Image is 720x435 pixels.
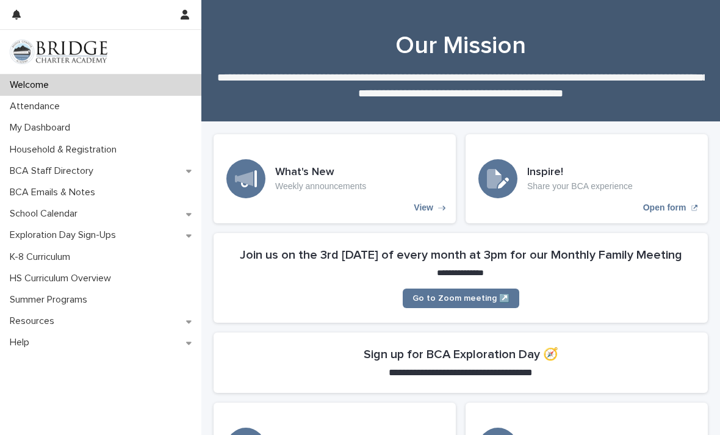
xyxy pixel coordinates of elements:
[5,273,121,284] p: HS Curriculum Overview
[214,134,456,223] a: View
[414,203,433,213] p: View
[5,251,80,263] p: K-8 Curriculum
[5,122,80,134] p: My Dashboard
[5,79,59,91] p: Welcome
[240,248,682,262] h2: Join us on the 3rd [DATE] of every month at 3pm for our Monthly Family Meeting
[527,166,633,179] h3: Inspire!
[466,134,708,223] a: Open form
[5,337,39,348] p: Help
[412,294,509,303] span: Go to Zoom meeting ↗️
[275,166,366,179] h3: What's New
[643,203,686,213] p: Open form
[5,229,126,241] p: Exploration Day Sign-Ups
[5,101,70,112] p: Attendance
[5,208,87,220] p: School Calendar
[275,181,366,192] p: Weekly announcements
[5,144,126,156] p: Household & Registration
[5,165,103,177] p: BCA Staff Directory
[5,315,64,327] p: Resources
[5,187,105,198] p: BCA Emails & Notes
[10,40,107,64] img: V1C1m3IdTEidaUdm9Hs0
[403,289,519,308] a: Go to Zoom meeting ↗️
[527,181,633,192] p: Share your BCA experience
[364,347,558,362] h2: Sign up for BCA Exploration Day 🧭
[5,294,97,306] p: Summer Programs
[214,31,708,60] h1: Our Mission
